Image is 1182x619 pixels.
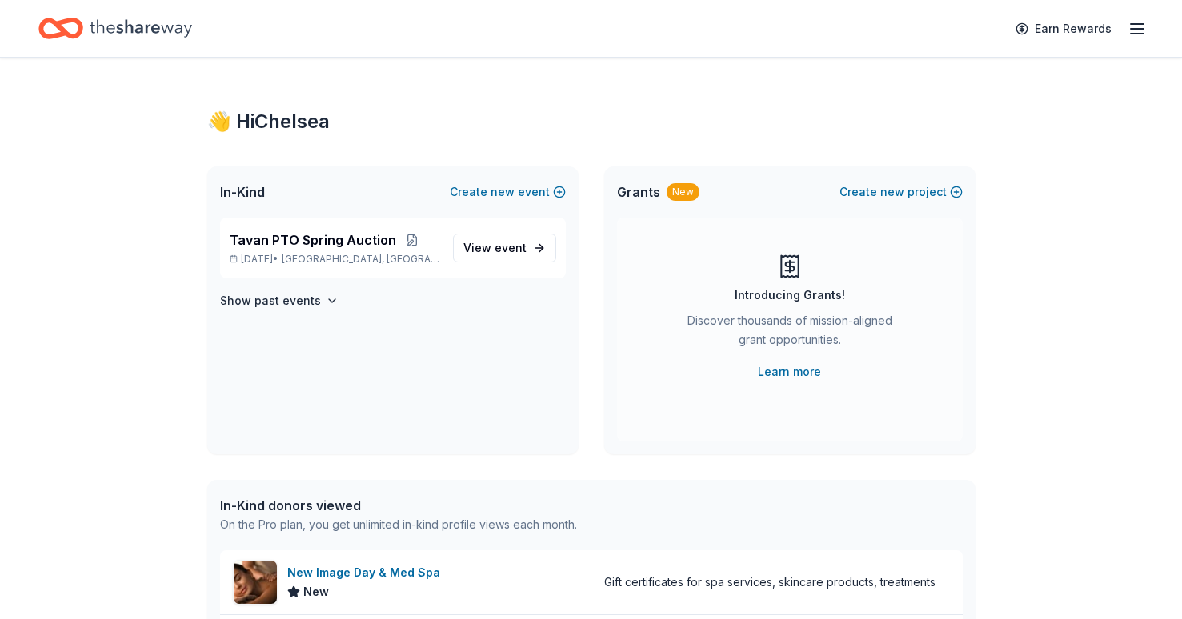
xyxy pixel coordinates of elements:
a: Learn more [758,362,821,381]
span: [GEOGRAPHIC_DATA], [GEOGRAPHIC_DATA] [282,253,439,266]
h4: Show past events [220,291,321,310]
button: Createnewproject [839,182,963,202]
div: In-Kind donors viewed [220,496,577,515]
div: Introducing Grants! [735,286,845,305]
div: 👋 Hi Chelsea [207,109,976,134]
a: View event [453,234,556,262]
img: Image for New Image Day & Med Spa [234,561,277,604]
span: Grants [617,182,660,202]
button: Createnewevent [450,182,566,202]
div: On the Pro plan, you get unlimited in-kind profile views each month. [220,515,577,534]
span: Tavan PTO Spring Auction [230,230,396,250]
span: New [303,582,329,601]
a: Earn Rewards [1006,14,1121,43]
p: [DATE] • [230,253,440,266]
span: new [491,182,515,202]
span: In-Kind [220,182,265,202]
div: New [667,183,699,201]
a: Home [38,10,192,47]
div: Gift certificates for spa services, skincare products, treatments [604,573,936,592]
span: View [463,238,527,258]
button: Show past events [220,291,339,310]
span: new [880,182,904,202]
span: event [495,241,527,254]
div: New Image Day & Med Spa [287,563,447,582]
div: Discover thousands of mission-aligned grant opportunities. [681,311,899,356]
